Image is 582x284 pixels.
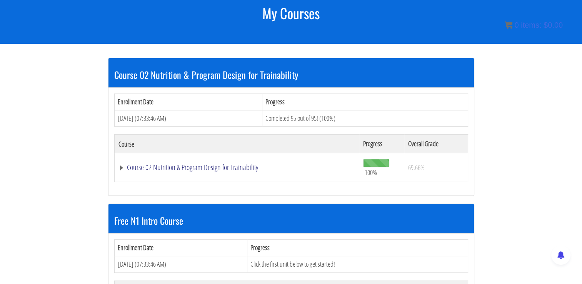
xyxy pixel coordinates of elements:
[521,21,541,29] span: items:
[114,70,468,80] h3: Course 02 Nutrition & Program Design for Trainability
[114,256,247,272] td: [DATE] (07:33:46 AM)
[114,216,468,226] h3: Free N1 Intro Course
[404,153,468,182] td: 69.66%
[262,110,468,127] td: Completed 95 out of 95! (100%)
[114,110,262,127] td: [DATE] (07:33:46 AM)
[114,94,262,110] th: Enrollment Date
[247,240,468,256] th: Progress
[505,21,563,29] a: 0 items: $0.00
[365,168,377,177] span: 100%
[247,256,468,272] td: Click the first unit below to get started!
[514,21,519,29] span: 0
[544,21,563,29] bdi: 0.00
[118,164,356,171] a: Course 02 Nutrition & Program Design for Trainability
[544,21,548,29] span: $
[505,21,512,29] img: icon11.png
[114,240,247,256] th: Enrollment Date
[114,135,359,153] th: Course
[404,135,468,153] th: Overall Grade
[262,94,468,110] th: Progress
[359,135,404,153] th: Progress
